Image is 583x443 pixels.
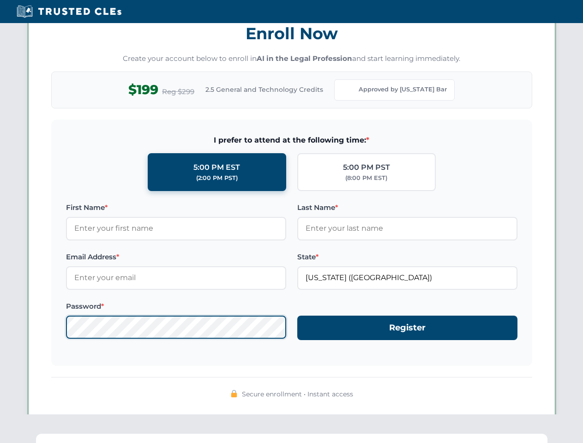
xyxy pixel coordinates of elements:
span: Secure enrollment • Instant access [242,389,353,399]
span: Reg $299 [162,86,194,97]
label: Email Address [66,251,286,263]
span: I prefer to attend at the following time: [66,134,517,146]
div: 5:00 PM EST [193,162,240,174]
div: 5:00 PM PST [343,162,390,174]
label: Last Name [297,202,517,213]
span: $199 [128,79,158,100]
button: Register [297,316,517,340]
input: Enter your last name [297,217,517,240]
strong: AI in the Legal Profession [257,54,352,63]
div: (2:00 PM PST) [196,174,238,183]
input: Enter your first name [66,217,286,240]
input: Enter your email [66,266,286,289]
input: Florida (FL) [297,266,517,289]
label: First Name [66,202,286,213]
div: (8:00 PM EST) [345,174,387,183]
img: 🔒 [230,390,238,397]
label: State [297,251,517,263]
img: Trusted CLEs [14,5,124,18]
h3: Enroll Now [51,19,532,48]
label: Password [66,301,286,312]
img: Florida Bar [342,84,355,96]
span: 2.5 General and Technology Credits [205,84,323,95]
p: Create your account below to enroll in and start learning immediately. [51,54,532,64]
span: Approved by [US_STATE] Bar [359,85,447,94]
